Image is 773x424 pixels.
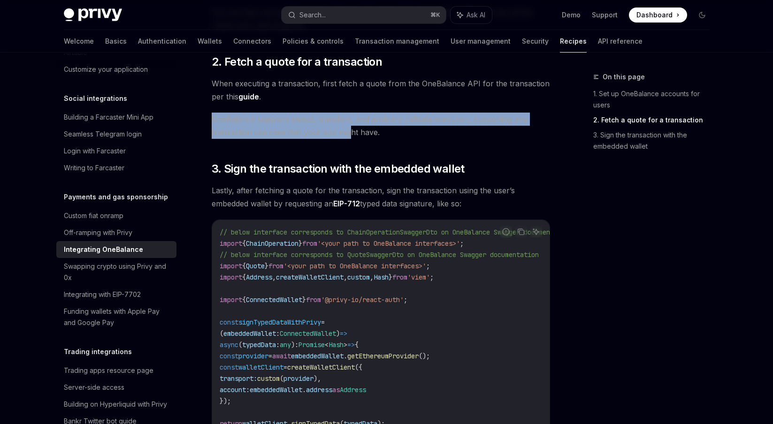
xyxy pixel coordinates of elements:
[298,341,325,349] span: Promise
[629,8,687,23] a: Dashboard
[64,346,132,357] h5: Trading integrations
[333,199,360,209] a: EIP-712
[238,363,283,371] span: walletClient
[257,374,280,383] span: custom
[64,112,153,123] div: Building a Farcaster Mini App
[198,30,222,53] a: Wallets
[64,289,141,300] div: Integrating with EIP-7702
[500,226,512,238] button: Report incorrect code
[64,145,126,157] div: Login with Farcaster
[268,352,272,360] span: =
[56,143,176,159] a: Login with Farcaster
[291,352,344,360] span: embeddedWallet
[212,77,550,103] span: When executing a transaction, first fetch a quote from the OneBalance API for the transaction per...
[389,273,392,281] span: }
[332,386,340,394] span: as
[283,262,426,270] span: '<your path to OneBalance interfaces>'
[64,210,123,221] div: Custom fiat onramp
[370,273,374,281] span: ,
[430,273,434,281] span: ;
[56,207,176,224] a: Custom fiat onramp
[64,261,171,283] div: Swapping crypto using Privy and 0x
[298,239,302,248] span: }
[268,262,283,270] span: from
[56,258,176,286] a: Swapping crypto using Privy and 0x
[321,318,325,326] span: =
[220,363,238,371] span: const
[593,86,717,113] a: 1. Set up OneBalance accounts for users
[220,329,223,338] span: (
[344,273,347,281] span: ,
[56,303,176,331] a: Funding wallets with Apple Pay and Google Pay
[220,397,231,405] span: });
[283,30,344,53] a: Policies & controls
[280,341,291,349] span: any
[64,365,153,376] div: Trading apps resource page
[592,10,618,20] a: Support
[344,352,347,360] span: .
[560,30,587,53] a: Recipes
[220,341,238,349] span: async
[64,93,127,104] h5: Social integrations
[64,30,94,53] a: Welcome
[695,8,710,23] button: Toggle dark mode
[238,318,321,326] span: signTypedDataWithPrivy
[242,239,246,248] span: {
[562,10,581,20] a: Demo
[467,10,485,20] span: Ask AI
[212,54,383,69] span: 2. Fetch a quote for a transaction
[603,71,645,83] span: On this page
[56,224,176,241] a: Off-ramping with Privy
[64,162,124,174] div: Writing to Farcaster
[64,227,132,238] div: Off-ramping with Privy
[515,226,527,238] button: Copy the contents from the code block
[246,273,272,281] span: Address
[283,374,314,383] span: provider
[302,295,306,304] span: }
[280,374,283,383] span: (
[283,363,287,371] span: =
[272,352,291,360] span: await
[220,262,242,270] span: import
[64,382,124,393] div: Server-side access
[430,11,440,19] span: ⌘ K
[56,379,176,396] a: Server-side access
[460,239,464,248] span: ;
[56,241,176,258] a: Integrating OneBalance
[291,341,295,349] span: )
[238,92,259,102] a: guide
[272,273,276,281] span: ,
[276,341,280,349] span: :
[598,30,643,53] a: API reference
[276,329,280,338] span: :
[355,341,359,349] span: {
[64,244,143,255] div: Integrating OneBalance
[306,386,332,394] span: address
[530,226,542,238] button: Ask AI
[340,386,366,394] span: Address
[212,184,550,210] span: Lastly, after fetching a quote for the transaction, sign the transaction using the user’s embedde...
[392,273,407,281] span: from
[329,341,344,349] span: Hash
[317,239,460,248] span: '<your path to OneBalance interfaces>'
[223,329,276,338] span: embeddedWallet
[302,386,306,394] span: .
[299,9,326,21] div: Search...
[220,273,242,281] span: import
[404,295,407,304] span: ;
[220,250,539,259] span: // below interface corresponds to QuoteSwaggerDto on OneBalance Swagger documentation
[325,341,329,349] span: <
[250,386,302,394] span: embeddedWallet
[306,295,321,304] span: from
[64,129,142,140] div: Seamless Telegram login
[355,30,439,53] a: Transaction management
[56,109,176,126] a: Building a Farcaster Mini App
[242,295,246,304] span: {
[242,341,276,349] span: typedData
[220,386,250,394] span: account:
[246,239,298,248] span: ChainOperation
[593,128,717,154] a: 3. Sign the transaction with the embedded wallet
[220,228,573,236] span: // below interface corresponds to ChainOperationSwaggerDto on OneBalance Swagger documentation
[246,262,265,270] span: Quote
[314,374,321,383] span: ),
